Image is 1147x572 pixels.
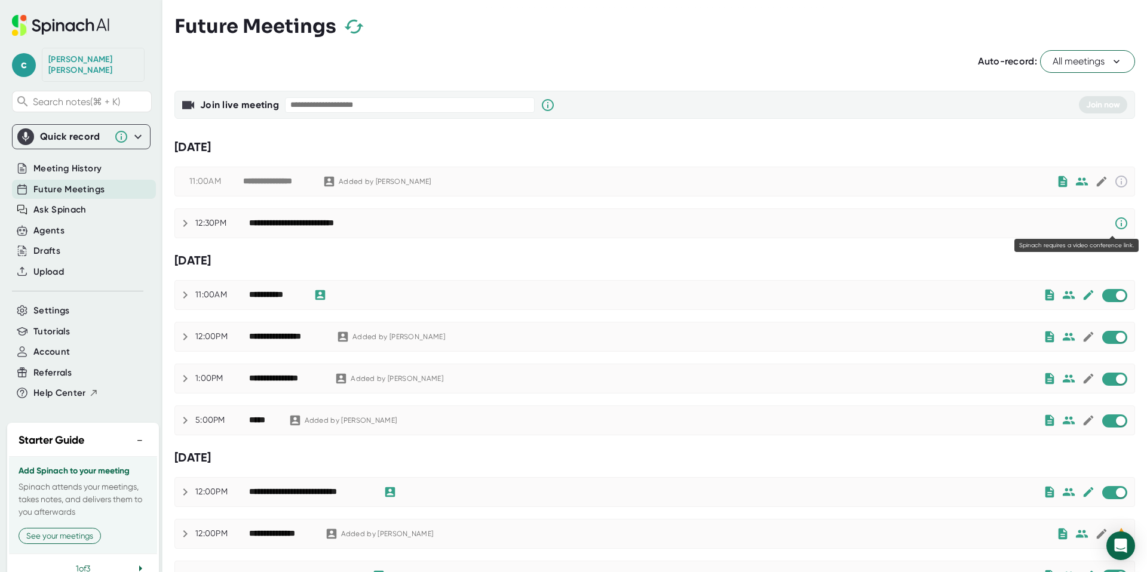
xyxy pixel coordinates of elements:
[33,183,105,196] button: Future Meetings
[174,15,336,38] h3: Future Meetings
[40,131,108,143] div: Quick record
[1106,531,1135,560] div: Open Intercom Messenger
[195,331,249,342] div: 12:00PM
[174,253,1135,268] div: [DATE]
[174,140,1135,155] div: [DATE]
[33,386,86,400] span: Help Center
[33,366,72,380] button: Referrals
[33,265,64,279] button: Upload
[19,481,148,518] p: Spinach attends your meetings, takes notes, and delivers them to you afterwards
[17,125,145,149] div: Quick record
[351,374,443,383] div: Added by [PERSON_NAME]
[33,244,60,258] button: Drafts
[132,432,148,449] button: −
[19,528,101,544] button: See your meetings
[1053,54,1123,69] span: All meetings
[352,333,445,342] div: Added by [PERSON_NAME]
[189,176,243,187] div: 11:00AM
[195,487,249,497] div: 12:00PM
[341,530,434,539] div: Added by [PERSON_NAME]
[200,99,279,110] b: Join live meeting
[1086,100,1120,110] span: Join now
[48,54,138,75] div: Caitlyn DeWitt
[1114,174,1128,189] svg: This event has already passed
[1040,50,1135,73] button: All meetings
[305,416,397,425] div: Added by [PERSON_NAME]
[1114,527,1128,541] svg: Add a video link to this calendar event so Spinach can join.
[1079,96,1127,113] button: Join now
[33,304,70,318] button: Settings
[174,450,1135,465] div: [DATE]
[19,466,148,476] h3: Add Spinach to your meeting
[195,218,249,229] div: 12:30PM
[33,96,148,107] span: Search notes (⌘ + K)
[195,415,249,426] div: 5:00PM
[195,528,249,539] div: 12:00PM
[195,373,249,384] div: 1:00PM
[33,325,70,339] button: Tutorials
[33,224,65,238] button: Agents
[12,53,36,77] span: c
[33,386,99,400] button: Help Center
[175,406,1134,435] div: 5:00PM*****Added by [PERSON_NAME]
[195,290,249,300] div: 11:00AM
[33,203,87,217] button: Ask Spinach
[33,162,102,176] button: Meeting History
[19,432,84,448] h2: Starter Guide
[978,56,1037,67] span: Auto-record:
[33,345,70,359] button: Account
[339,177,431,186] div: Added by [PERSON_NAME]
